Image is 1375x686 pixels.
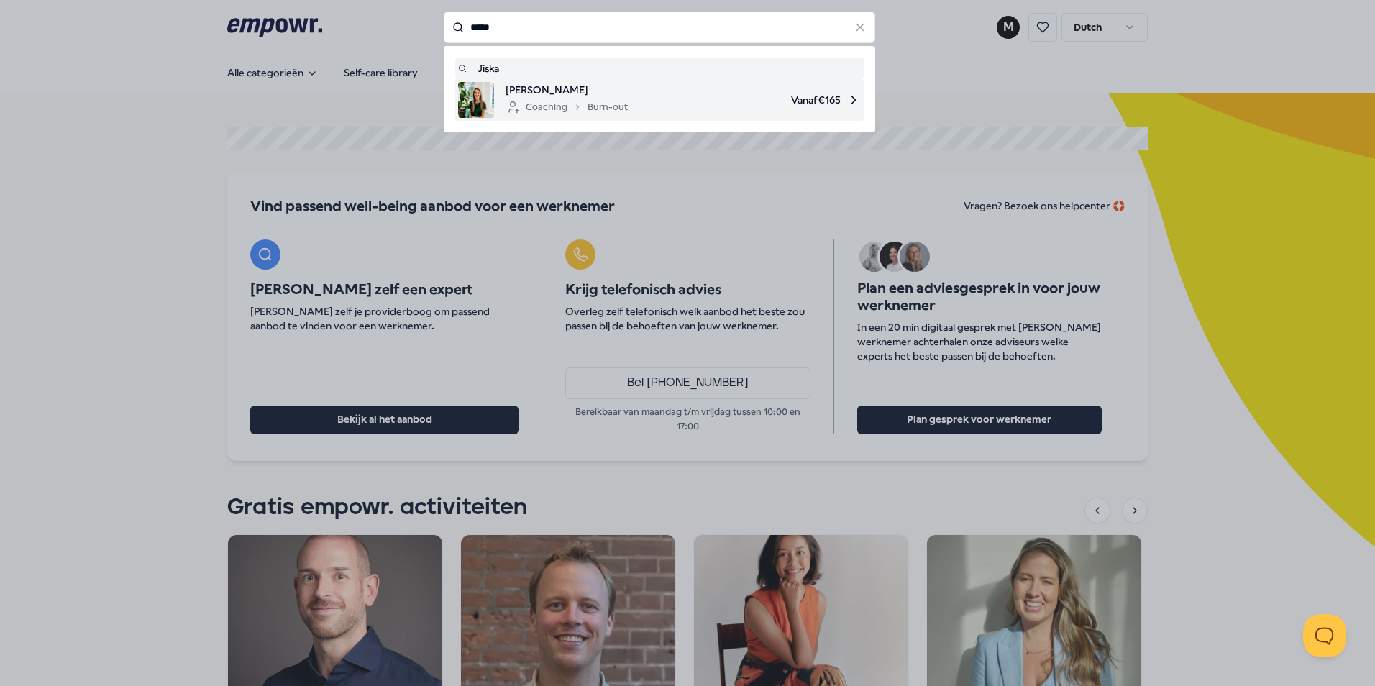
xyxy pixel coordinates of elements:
[1303,614,1346,657] iframe: Help Scout Beacon - Open
[458,82,861,118] a: product image[PERSON_NAME]CoachingBurn-outVanaf€165
[639,82,861,118] span: Vanaf € 165
[506,99,628,116] div: Coaching Burn-out
[458,82,494,118] img: product image
[444,12,875,43] input: Search for products, categories or subcategories
[506,82,628,98] span: [PERSON_NAME]
[458,60,861,76] a: Jiska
